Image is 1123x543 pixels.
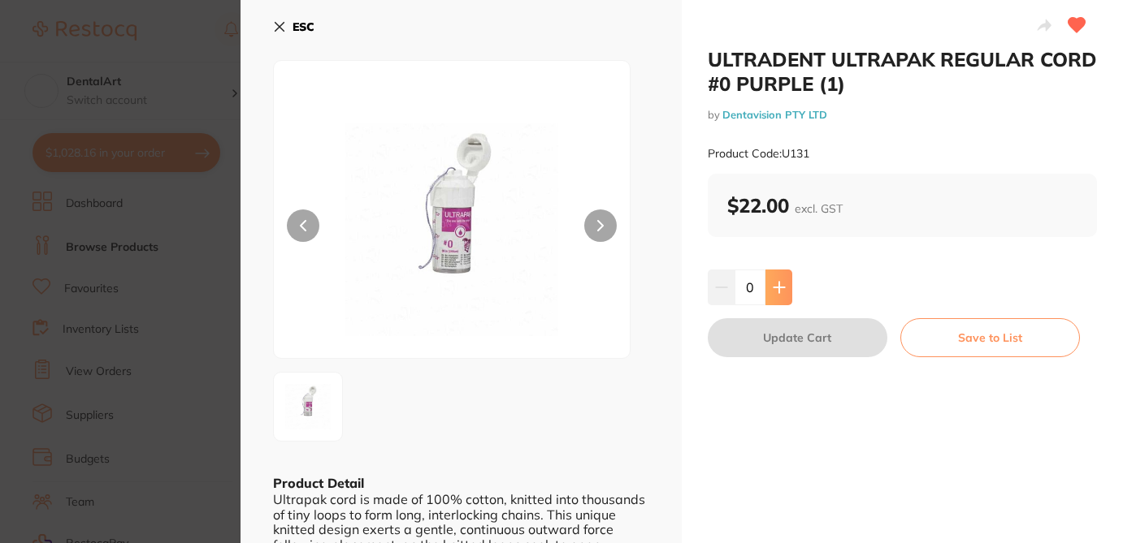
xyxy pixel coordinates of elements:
[279,377,337,436] img: MTMxLmpwZw
[345,101,559,358] img: MTMxLmpwZw
[708,318,887,357] button: Update Cart
[708,147,809,161] small: Product Code: U131
[273,13,314,41] button: ESC
[708,47,1097,96] h2: ULTRADENT ULTRAPAK REGULAR CORD #0 PURPLE (1)
[727,193,843,218] b: $22.00
[293,19,314,34] b: ESC
[708,109,1097,121] small: by
[900,318,1080,357] button: Save to List
[722,108,827,121] a: Dentavision PTY LTD
[273,475,364,491] b: Product Detail
[795,201,843,216] span: excl. GST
